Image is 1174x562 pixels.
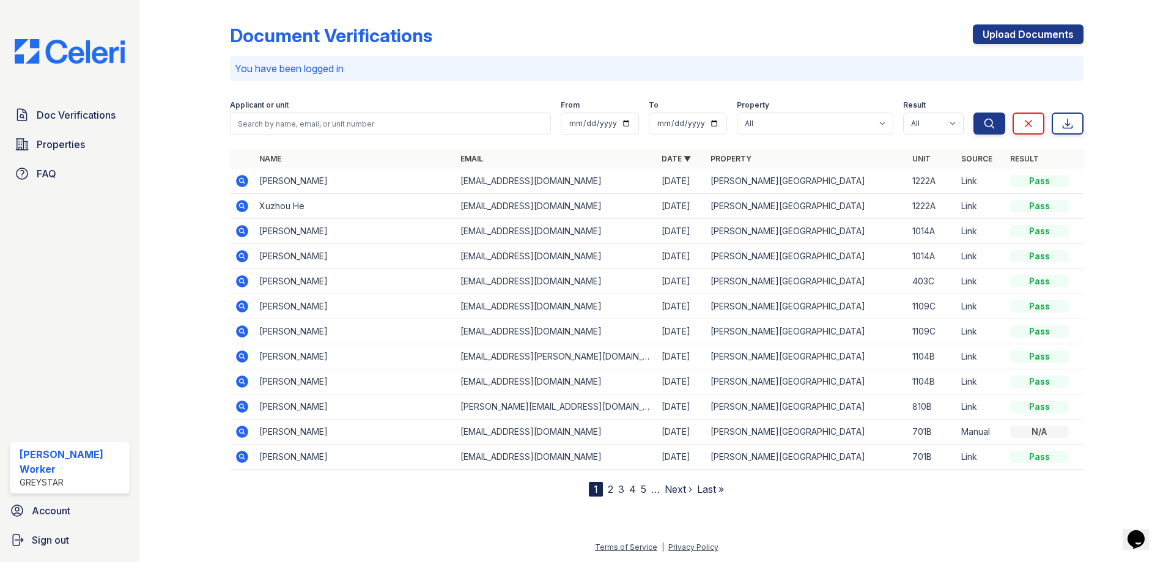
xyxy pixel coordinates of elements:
[657,244,706,269] td: [DATE]
[706,394,907,420] td: [PERSON_NAME][GEOGRAPHIC_DATA]
[697,483,724,495] a: Last »
[254,244,456,269] td: [PERSON_NAME]
[956,344,1005,369] td: Link
[907,420,956,445] td: 701B
[956,244,1005,269] td: Link
[1010,426,1069,438] div: N/A
[230,113,551,135] input: Search by name, email, or unit number
[37,108,116,122] span: Doc Verifications
[737,100,769,110] label: Property
[956,445,1005,470] td: Link
[907,445,956,470] td: 701B
[460,154,483,163] a: Email
[10,161,130,186] a: FAQ
[657,319,706,344] td: [DATE]
[254,319,456,344] td: [PERSON_NAME]
[649,100,659,110] label: To
[1010,451,1069,463] div: Pass
[907,269,956,294] td: 403C
[706,269,907,294] td: [PERSON_NAME][GEOGRAPHIC_DATA]
[657,169,706,194] td: [DATE]
[657,219,706,244] td: [DATE]
[1123,513,1162,550] iframe: chat widget
[254,420,456,445] td: [PERSON_NAME]
[912,154,931,163] a: Unit
[657,269,706,294] td: [DATE]
[956,294,1005,319] td: Link
[907,169,956,194] td: 1222A
[973,24,1084,44] a: Upload Documents
[907,369,956,394] td: 1104B
[662,154,691,163] a: Date ▼
[1010,154,1039,163] a: Result
[5,498,135,523] a: Account
[37,137,85,152] span: Properties
[956,369,1005,394] td: Link
[456,344,657,369] td: [EMAIL_ADDRESS][PERSON_NAME][DOMAIN_NAME]
[456,219,657,244] td: [EMAIL_ADDRESS][DOMAIN_NAME]
[907,194,956,219] td: 1222A
[1010,350,1069,363] div: Pass
[706,244,907,269] td: [PERSON_NAME][GEOGRAPHIC_DATA]
[254,194,456,219] td: Xuzhou He
[1010,250,1069,262] div: Pass
[456,244,657,269] td: [EMAIL_ADDRESS][DOMAIN_NAME]
[706,194,907,219] td: [PERSON_NAME][GEOGRAPHIC_DATA]
[907,344,956,369] td: 1104B
[254,445,456,470] td: [PERSON_NAME]
[665,483,692,495] a: Next ›
[37,166,56,181] span: FAQ
[456,420,657,445] td: [EMAIL_ADDRESS][DOMAIN_NAME]
[1010,175,1069,187] div: Pass
[706,445,907,470] td: [PERSON_NAME][GEOGRAPHIC_DATA]
[657,394,706,420] td: [DATE]
[662,542,664,552] div: |
[595,542,657,552] a: Terms of Service
[254,394,456,420] td: [PERSON_NAME]
[956,319,1005,344] td: Link
[230,100,289,110] label: Applicant or unit
[706,420,907,445] td: [PERSON_NAME][GEOGRAPHIC_DATA]
[456,394,657,420] td: [PERSON_NAME][EMAIL_ADDRESS][DOMAIN_NAME]
[651,482,660,497] span: …
[956,169,1005,194] td: Link
[608,483,613,495] a: 2
[657,294,706,319] td: [DATE]
[235,61,1079,76] p: You have been logged in
[230,24,432,46] div: Document Verifications
[32,503,70,518] span: Account
[254,294,456,319] td: [PERSON_NAME]
[254,344,456,369] td: [PERSON_NAME]
[254,169,456,194] td: [PERSON_NAME]
[456,294,657,319] td: [EMAIL_ADDRESS][DOMAIN_NAME]
[456,269,657,294] td: [EMAIL_ADDRESS][DOMAIN_NAME]
[254,219,456,244] td: [PERSON_NAME]
[5,528,135,552] a: Sign out
[956,420,1005,445] td: Manual
[711,154,751,163] a: Property
[1010,200,1069,212] div: Pass
[907,294,956,319] td: 1109C
[629,483,636,495] a: 4
[706,344,907,369] td: [PERSON_NAME][GEOGRAPHIC_DATA]
[1010,275,1069,287] div: Pass
[907,319,956,344] td: 1109C
[1010,375,1069,388] div: Pass
[907,219,956,244] td: 1014A
[1010,401,1069,413] div: Pass
[1010,325,1069,338] div: Pass
[5,39,135,64] img: CE_Logo_Blue-a8612792a0a2168367f1c8372b55b34899dd931a85d93a1a3d3e32e68fde9ad4.png
[456,319,657,344] td: [EMAIL_ADDRESS][DOMAIN_NAME]
[706,369,907,394] td: [PERSON_NAME][GEOGRAPHIC_DATA]
[1010,300,1069,312] div: Pass
[32,533,69,547] span: Sign out
[956,194,1005,219] td: Link
[1010,225,1069,237] div: Pass
[456,445,657,470] td: [EMAIL_ADDRESS][DOMAIN_NAME]
[456,194,657,219] td: [EMAIL_ADDRESS][DOMAIN_NAME]
[589,482,603,497] div: 1
[657,445,706,470] td: [DATE]
[706,319,907,344] td: [PERSON_NAME][GEOGRAPHIC_DATA]
[907,244,956,269] td: 1014A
